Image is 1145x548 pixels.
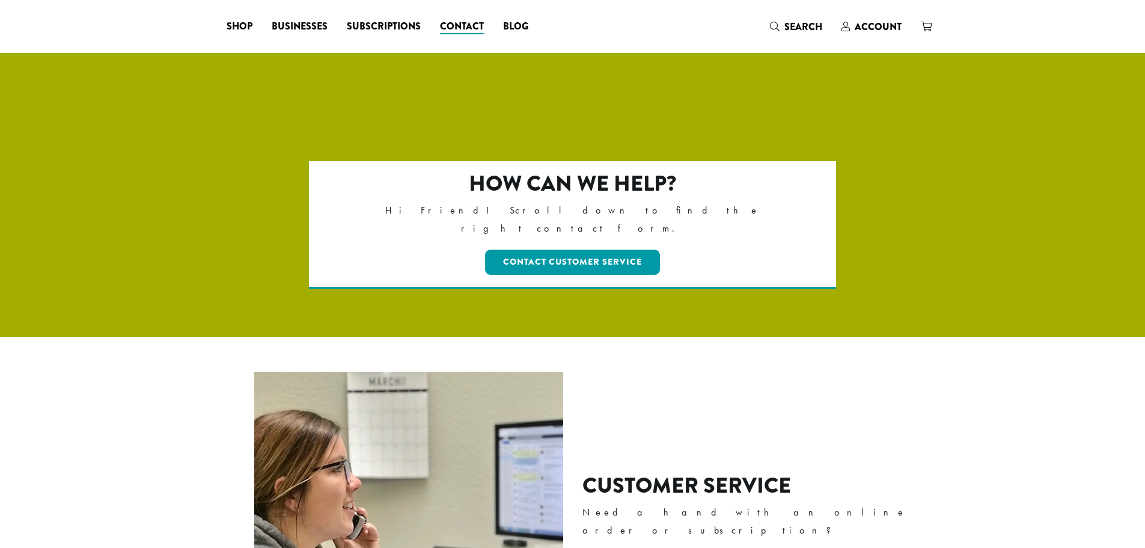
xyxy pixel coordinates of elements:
span: Businesses [272,19,328,34]
a: Shop [217,17,262,36]
p: Hi Friend! Scroll down to find the right contact form. [361,202,784,238]
h2: Customer Service [582,473,924,499]
h2: How can we help? [361,171,784,197]
span: Subscriptions [347,19,421,34]
a: Account [832,17,911,37]
a: Search [760,17,832,37]
span: Contact [440,19,484,34]
span: Account [855,20,902,34]
a: Contact [430,17,493,36]
span: Blog [503,19,528,34]
a: Contact Customer Service [485,250,660,275]
a: Blog [493,17,538,36]
span: Search [784,20,822,34]
p: Need a hand with an online order or subscription? [582,503,924,540]
a: Businesses [262,17,337,36]
a: Subscriptions [337,17,430,36]
span: Shop [227,19,252,34]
